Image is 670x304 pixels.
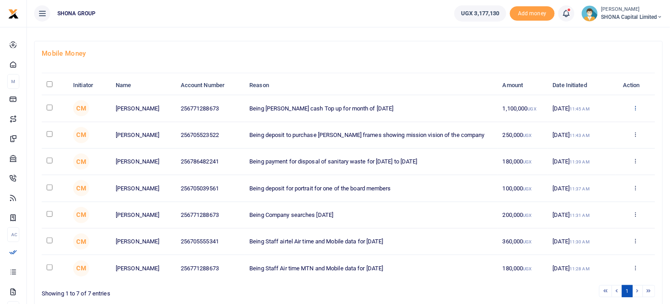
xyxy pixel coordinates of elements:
td: 256705039561 [176,175,245,202]
td: [PERSON_NAME] [111,255,176,281]
a: logo-small logo-large logo-large [8,10,19,17]
td: [PERSON_NAME] [111,202,176,229]
small: [PERSON_NAME] [601,6,663,13]
small: 11:31 AM [570,213,590,218]
td: [DATE] [548,175,616,202]
th: Amount: activate to sort column ascending [498,76,548,95]
td: Being deposit for portrait for one of the board members [244,175,497,202]
td: Being payment for disposal of sanitary waste for [DATE] to [DATE] [244,149,497,175]
span: SHONA Capital Limited [601,13,663,21]
h4: Mobile Money [42,48,655,58]
li: Toup your wallet [510,6,555,21]
td: [DATE] [548,255,616,281]
small: UGX [523,239,532,244]
small: 11:43 AM [570,133,590,138]
span: Add money [510,6,555,21]
td: [DATE] [548,149,616,175]
td: 200,000 [498,202,548,229]
span: Catherine Mbabazi [73,207,89,223]
td: [DATE] [548,202,616,229]
span: Catherine Mbabazi [73,100,89,116]
small: 11:39 AM [570,159,590,164]
th: Name: activate to sort column ascending [111,76,176,95]
th: Initiator: activate to sort column ascending [68,76,111,95]
small: UGX [528,106,536,111]
small: UGX [523,159,532,164]
span: Catherine Mbabazi [73,260,89,277]
td: 180,000 [498,255,548,281]
td: [DATE] [548,229,616,255]
td: [PERSON_NAME] [111,229,176,255]
td: [PERSON_NAME] [111,95,176,122]
a: profile-user [PERSON_NAME] SHONA Capital Limited [582,5,663,22]
td: 256771288673 [176,202,245,229]
td: Being Company searches [DATE] [244,202,497,229]
small: 11:45 AM [570,106,590,111]
small: UGX [523,266,532,271]
td: [DATE] [548,122,616,149]
th: Reason: activate to sort column ascending [244,76,497,95]
small: UGX [523,133,532,138]
th: : activate to sort column descending [42,76,68,95]
td: Being deposit to purchase [PERSON_NAME] frames showing mission vision of the company [244,122,497,149]
td: 256771288673 [176,255,245,281]
td: [DATE] [548,95,616,122]
img: profile-user [582,5,598,22]
th: Account Number: activate to sort column ascending [176,76,245,95]
td: 100,000 [498,175,548,202]
td: 256786482241 [176,149,245,175]
span: Catherine Mbabazi [73,154,89,170]
span: Catherine Mbabazi [73,234,89,250]
td: Being Staff Air time MTN and Mobile data for [DATE] [244,255,497,281]
th: Action: activate to sort column ascending [616,76,655,95]
td: 180,000 [498,149,548,175]
td: Being Staff airtel Air time and Mobile data for [DATE] [244,229,497,255]
li: Wallet ballance [451,5,509,22]
span: Catherine Mbabazi [73,127,89,143]
span: Catherine Mbabazi [73,180,89,196]
span: SHONA GROUP [54,9,99,18]
span: UGX 3,177,130 [461,9,499,18]
td: [PERSON_NAME] [111,149,176,175]
td: 256771288673 [176,95,245,122]
small: 11:37 AM [570,186,590,191]
th: Date Initiated: activate to sort column ascending [548,76,616,95]
a: 1 [622,285,633,297]
td: 256705523522 [176,122,245,149]
td: [PERSON_NAME] [111,122,176,149]
small: UGX [523,186,532,191]
a: UGX 3,177,130 [454,5,506,22]
img: logo-small [8,9,19,19]
small: 11:30 AM [570,239,590,244]
td: [PERSON_NAME] [111,175,176,202]
a: Add money [510,9,555,16]
td: Being [PERSON_NAME] cash Top up for month of [DATE] [244,95,497,122]
div: Showing 1 to 7 of 7 entries [42,284,345,298]
td: 360,000 [498,229,548,255]
td: 250,000 [498,122,548,149]
td: 256705555341 [176,229,245,255]
small: 11:28 AM [570,266,590,271]
td: 1,100,000 [498,95,548,122]
small: UGX [523,213,532,218]
li: Ac [7,227,19,242]
li: M [7,74,19,89]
